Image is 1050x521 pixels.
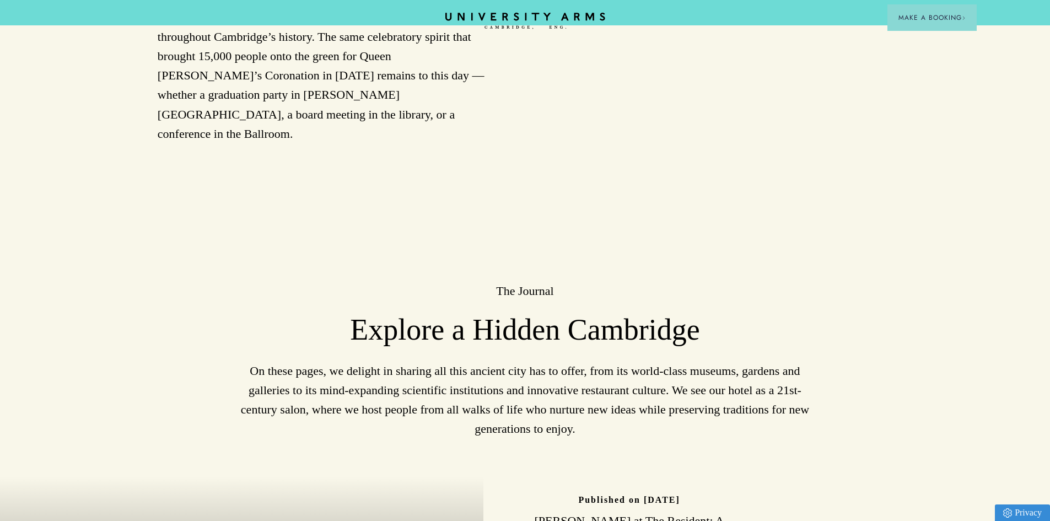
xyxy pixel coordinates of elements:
[995,504,1050,521] a: Privacy
[962,16,966,20] img: Arrow icon
[158,361,892,439] p: On these pages, we delight in sharing all this ancient city has to offer, from its world-class mu...
[158,312,892,348] h3: Explore a Hidden Cambridge
[1003,508,1012,518] img: Privacy
[887,4,977,31] button: Make a BookingArrow icon
[158,283,892,299] h2: The Journal
[445,13,605,30] a: Home
[898,13,966,23] span: Make a Booking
